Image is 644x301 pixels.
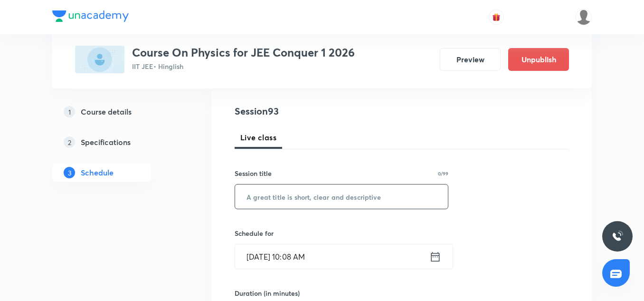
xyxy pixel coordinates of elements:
[81,136,131,148] h5: Specifications
[235,228,448,238] h6: Schedule for
[489,10,504,25] button: avatar
[438,171,448,176] p: 0/99
[132,46,355,59] h3: Course On Physics for JEE Conquer 1 2026
[508,48,569,71] button: Unpublish
[235,184,448,209] input: A great title is short, clear and descriptive
[64,106,75,117] p: 1
[440,48,501,71] button: Preview
[240,132,276,143] span: Live class
[52,133,181,152] a: 2Specifications
[52,102,181,121] a: 1Course details
[235,288,300,298] h6: Duration (in minutes)
[81,106,132,117] h5: Course details
[52,10,129,22] img: Company Logo
[132,61,355,71] p: IIT JEE • Hinglish
[64,136,75,148] p: 2
[235,104,408,118] h4: Session 93
[81,167,114,178] h5: Schedule
[612,231,623,242] img: ttu
[52,10,129,24] a: Company Logo
[235,168,272,178] h6: Session title
[492,13,501,21] img: avatar
[576,9,592,25] img: Arpit Srivastava
[64,167,75,178] p: 3
[75,46,124,73] img: B0F83B85-B436-4E8E-A486-F226F22C7B28_plus.png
